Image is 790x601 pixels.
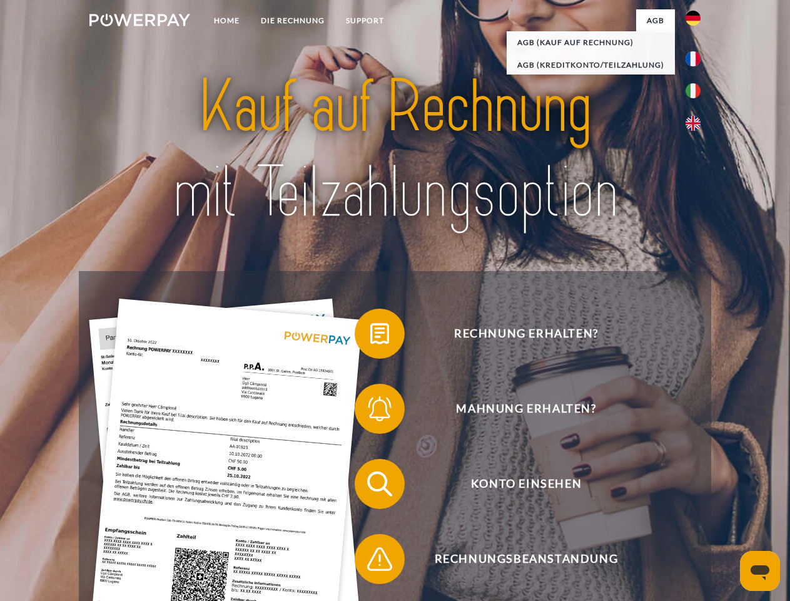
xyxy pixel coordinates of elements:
button: Rechnungsbeanstandung [355,534,680,584]
iframe: Schaltfläche zum Öffnen des Messaging-Fensters [740,551,780,591]
button: Rechnung erhalten? [355,309,680,359]
img: qb_warning.svg [364,543,395,575]
img: qb_bell.svg [364,393,395,424]
span: Konto einsehen [373,459,679,509]
img: title-powerpay_de.svg [119,60,671,240]
span: Rechnung erhalten? [373,309,679,359]
img: qb_bill.svg [364,318,395,349]
img: en [686,116,701,131]
button: Mahnung erhalten? [355,384,680,434]
a: Home [203,9,250,32]
span: Rechnungsbeanstandung [373,534,679,584]
a: AGB (Kauf auf Rechnung) [507,31,675,54]
img: de [686,11,701,26]
img: it [686,83,701,98]
a: DIE RECHNUNG [250,9,335,32]
a: AGB (Kreditkonto/Teilzahlung) [507,54,675,76]
img: fr [686,51,701,66]
span: Mahnung erhalten? [373,384,679,434]
button: Konto einsehen [355,459,680,509]
img: qb_search.svg [364,468,395,500]
a: agb [636,9,675,32]
a: SUPPORT [335,9,395,32]
img: logo-powerpay-white.svg [89,14,190,26]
